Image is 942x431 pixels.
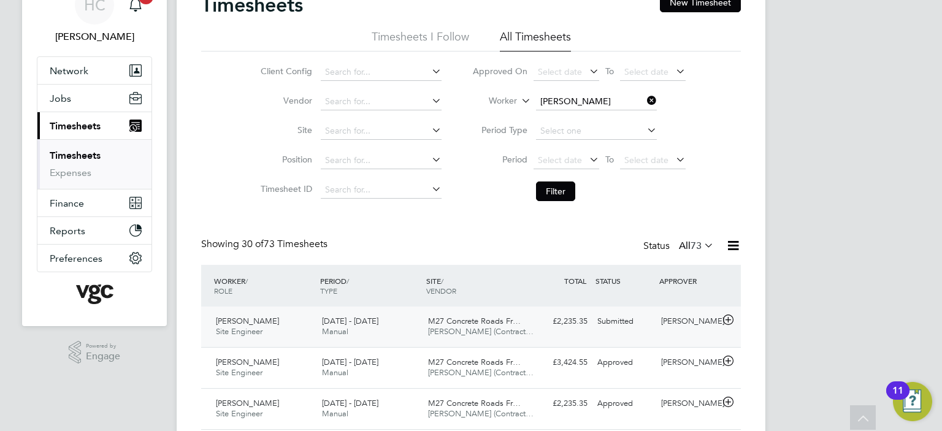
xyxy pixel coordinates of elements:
[37,284,152,304] a: Go to home page
[529,311,592,332] div: £2,235.35
[656,394,720,414] div: [PERSON_NAME]
[211,270,317,302] div: WORKER
[656,270,720,292] div: APPROVER
[428,357,521,367] span: M27 Concrete Roads Fr…
[242,238,264,250] span: 30 of
[428,398,521,408] span: M27 Concrete Roads Fr…
[472,124,527,135] label: Period Type
[564,276,586,286] span: TOTAL
[372,29,469,51] li: Timesheets I Follow
[322,316,378,326] span: [DATE] - [DATE]
[643,238,716,255] div: Status
[536,93,657,110] input: Search for...
[216,326,262,337] span: Site Engineer
[320,286,337,296] span: TYPE
[656,311,720,332] div: [PERSON_NAME]
[592,394,656,414] div: Approved
[322,408,348,419] span: Manual
[426,286,456,296] span: VENDOR
[50,93,71,104] span: Jobs
[536,181,575,201] button: Filter
[602,63,618,79] span: To
[257,95,312,106] label: Vendor
[216,398,279,408] span: [PERSON_NAME]
[322,367,348,378] span: Manual
[679,240,714,252] label: All
[592,270,656,292] div: STATUS
[321,93,442,110] input: Search for...
[472,154,527,165] label: Period
[423,270,529,302] div: SITE
[892,391,903,406] div: 11
[500,29,571,51] li: All Timesheets
[592,311,656,332] div: Submitted
[257,124,312,135] label: Site
[50,197,84,209] span: Finance
[602,151,618,167] span: To
[257,183,312,194] label: Timesheet ID
[37,245,151,272] button: Preferences
[592,353,656,373] div: Approved
[893,382,932,421] button: Open Resource Center, 11 new notifications
[37,29,152,44] span: Heena Chatrath
[428,408,534,419] span: [PERSON_NAME] (Contract…
[529,353,592,373] div: £3,424.55
[322,326,348,337] span: Manual
[37,139,151,189] div: Timesheets
[691,240,702,252] span: 73
[321,123,442,140] input: Search for...
[37,85,151,112] button: Jobs
[69,341,121,364] a: Powered byEngage
[37,57,151,84] button: Network
[86,341,120,351] span: Powered by
[214,286,232,296] span: ROLE
[50,225,85,237] span: Reports
[50,65,88,77] span: Network
[50,120,101,132] span: Timesheets
[472,66,527,77] label: Approved On
[257,154,312,165] label: Position
[317,270,423,302] div: PERIOD
[242,238,327,250] span: 73 Timesheets
[322,357,378,367] span: [DATE] - [DATE]
[216,408,262,419] span: Site Engineer
[37,112,151,139] button: Timesheets
[624,154,668,166] span: Select date
[428,367,534,378] span: [PERSON_NAME] (Contract…
[428,316,521,326] span: M27 Concrete Roads Fr…
[37,189,151,216] button: Finance
[76,284,113,304] img: vgcgroup-logo-retina.png
[50,167,91,178] a: Expenses
[216,316,279,326] span: [PERSON_NAME]
[321,64,442,81] input: Search for...
[321,152,442,169] input: Search for...
[50,253,102,264] span: Preferences
[462,95,517,107] label: Worker
[86,351,120,362] span: Engage
[50,150,101,161] a: Timesheets
[536,123,657,140] input: Select one
[347,276,349,286] span: /
[624,66,668,77] span: Select date
[322,398,378,408] span: [DATE] - [DATE]
[428,326,534,337] span: [PERSON_NAME] (Contract…
[321,181,442,199] input: Search for...
[538,154,582,166] span: Select date
[441,276,443,286] span: /
[201,238,330,251] div: Showing
[656,353,720,373] div: [PERSON_NAME]
[216,357,279,367] span: [PERSON_NAME]
[538,66,582,77] span: Select date
[529,394,592,414] div: £2,235.35
[37,217,151,244] button: Reports
[245,276,248,286] span: /
[216,367,262,378] span: Site Engineer
[257,66,312,77] label: Client Config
